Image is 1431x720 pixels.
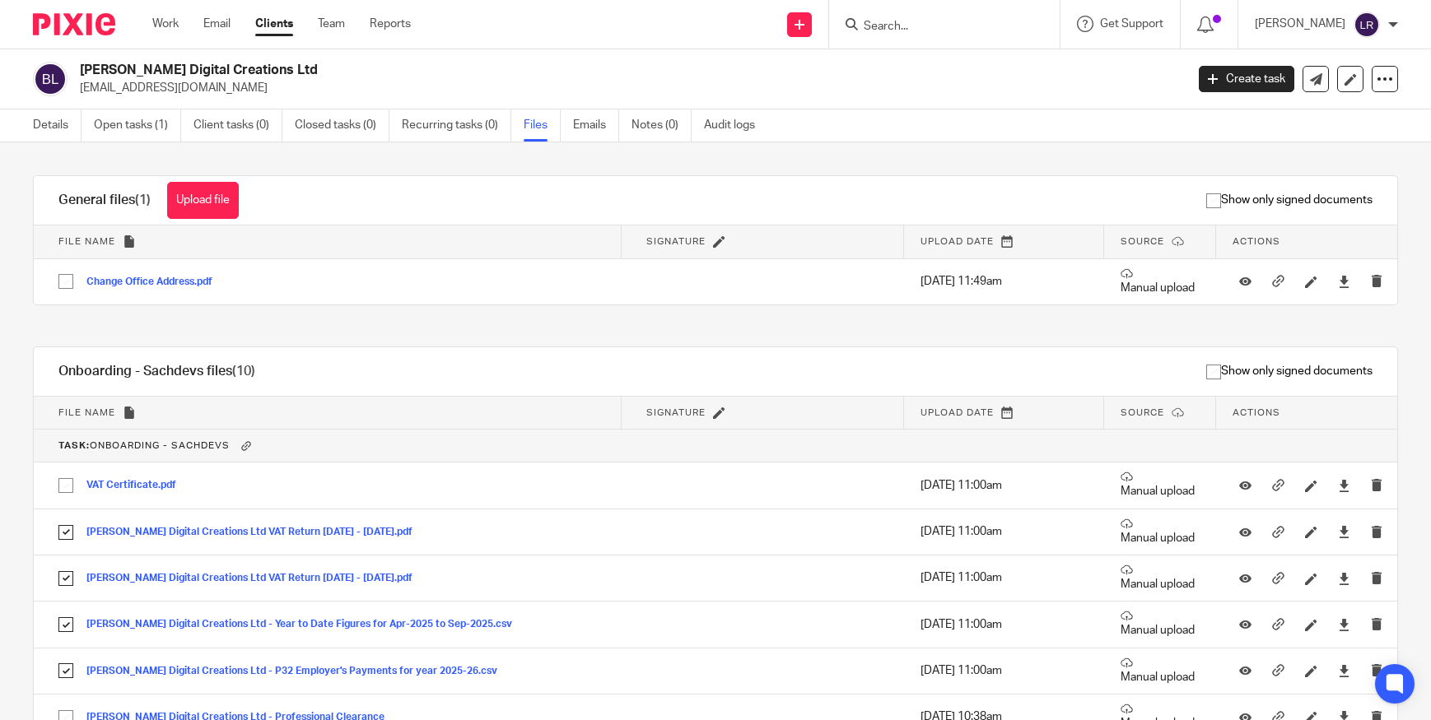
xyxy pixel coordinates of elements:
[921,237,994,246] span: Upload date
[86,666,510,677] button: [PERSON_NAME] Digital Creations Ltd - P32 Employer's Payments for year 2025-26.csv
[167,182,239,219] button: Upload file
[232,365,255,378] span: (10)
[1233,237,1280,246] span: Actions
[1206,363,1373,379] span: Show only signed documents
[1206,192,1373,208] span: Show only signed documents
[1121,267,1200,296] p: Manual upload
[203,16,231,32] a: Email
[86,527,425,538] button: [PERSON_NAME] Digital Creations Ltd VAT Return [DATE] - [DATE].pdf
[1338,570,1350,587] a: Download
[646,408,706,417] span: Signature
[1338,662,1350,679] a: Download
[255,16,293,32] a: Clients
[86,276,225,288] button: Change Office Address.pdf
[152,16,179,32] a: Work
[86,619,524,630] button: [PERSON_NAME] Digital Creations Ltd - Year to Date Figures for Apr-2025 to Sep-2025.csv
[632,109,692,142] a: Notes (0)
[318,16,345,32] a: Team
[1338,523,1350,540] a: Download
[58,408,115,417] span: File name
[33,62,68,96] img: svg%3E
[1354,12,1380,38] img: svg%3E
[33,13,115,35] img: Pixie
[704,109,767,142] a: Audit logs
[80,80,1174,96] p: [EMAIL_ADDRESS][DOMAIN_NAME]
[921,408,994,417] span: Upload date
[1121,564,1200,592] p: Manual upload
[370,16,411,32] a: Reports
[524,109,561,142] a: Files
[86,573,425,584] button: [PERSON_NAME] Digital Creations Ltd VAT Return [DATE] - [DATE].pdf
[50,470,82,501] input: Select
[58,363,255,380] h1: Onboarding - Sachdevs files
[1121,471,1200,499] p: Manual upload
[862,20,1010,35] input: Search
[1233,408,1280,417] span: Actions
[193,109,282,142] a: Client tasks (0)
[921,477,1088,494] p: [DATE] 11:00am
[50,266,82,297] input: Select
[1100,18,1163,30] span: Get Support
[94,109,181,142] a: Open tasks (1)
[50,609,82,640] input: Select
[80,62,955,79] h2: [PERSON_NAME] Digital Creations Ltd
[1121,518,1200,546] p: Manual upload
[921,662,1088,679] p: [DATE] 11:00am
[1121,408,1164,417] span: Source
[50,655,82,686] input: Select
[58,441,90,450] b: Task:
[58,237,115,246] span: File name
[135,193,151,207] span: (1)
[1121,657,1200,685] p: Manual upload
[50,517,82,548] input: Select
[1121,610,1200,639] p: Manual upload
[1199,66,1294,92] a: Create task
[921,273,1088,290] p: [DATE] 11:49am
[921,569,1088,586] p: [DATE] 11:00am
[573,109,619,142] a: Emails
[1338,616,1350,633] a: Download
[58,441,230,450] span: Onboarding - Sachdevs
[402,109,511,142] a: Recurring tasks (0)
[50,563,82,594] input: Select
[1338,477,1350,494] a: Download
[1255,16,1345,32] p: [PERSON_NAME]
[295,109,389,142] a: Closed tasks (0)
[58,192,151,209] h1: General files
[86,480,189,491] button: VAT Certificate.pdf
[1121,237,1164,246] span: Source
[646,237,706,246] span: Signature
[921,616,1088,633] p: [DATE] 11:00am
[33,109,82,142] a: Details
[921,523,1088,540] p: [DATE] 11:00am
[1338,273,1350,290] a: Download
